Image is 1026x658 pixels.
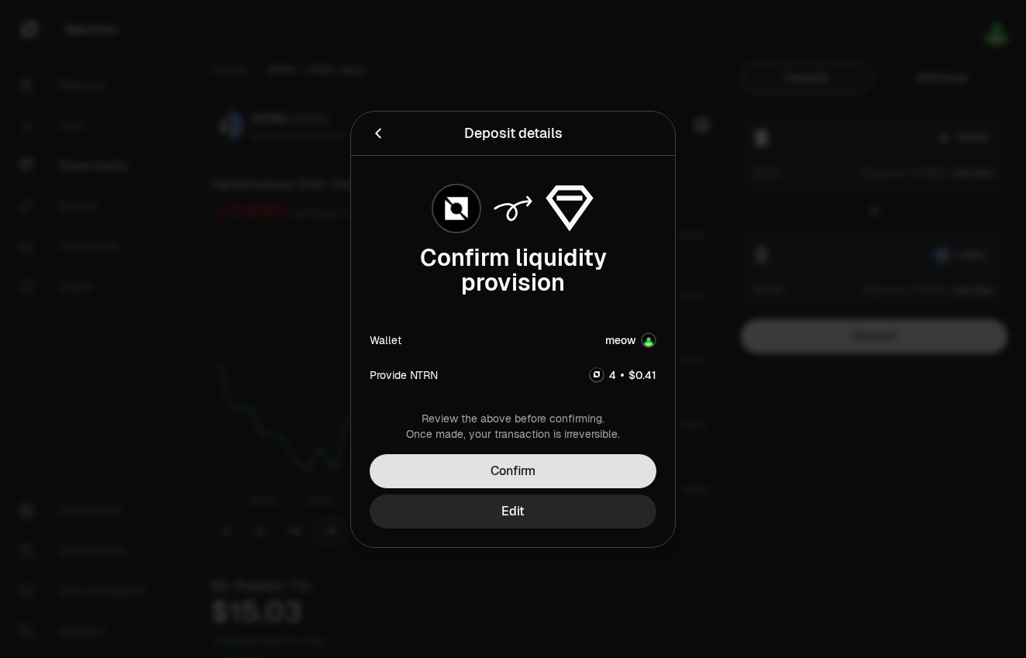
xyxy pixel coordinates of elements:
[370,494,656,529] button: Edit
[433,185,480,232] img: NTRN Logo
[370,332,401,348] div: Wallet
[590,368,603,381] img: NTRN Logo
[464,122,563,144] div: Deposit details
[370,367,438,382] div: Provide NTRN
[605,332,656,348] button: meowAccount Image
[370,411,656,442] div: Review the above before confirming. Once made, your transaction is irreversible.
[370,246,656,295] div: Confirm liquidity provision
[605,332,636,348] div: meow
[370,122,387,144] button: Back
[370,454,656,488] button: Confirm
[642,334,655,346] img: Account Image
